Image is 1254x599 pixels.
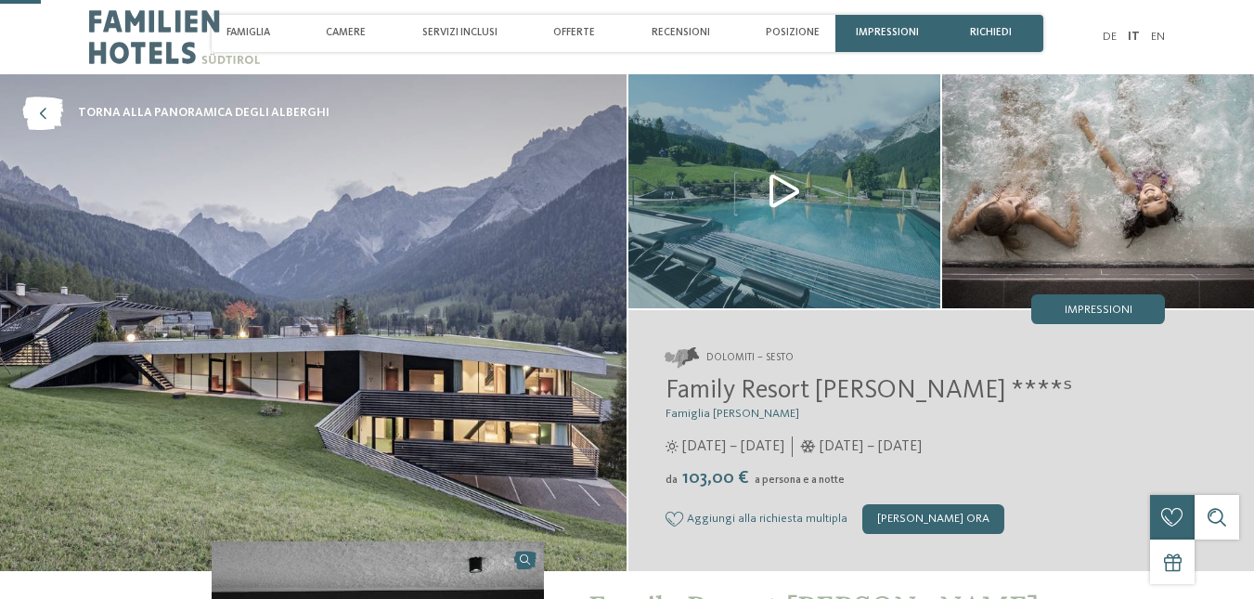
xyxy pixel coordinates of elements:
span: [DATE] – [DATE] [682,436,784,457]
a: IT [1128,31,1140,43]
span: Dolomiti – Sesto [706,351,794,366]
a: torna alla panoramica degli alberghi [22,97,330,130]
span: a persona e a notte [755,475,845,486]
span: torna alla panoramica degli alberghi [78,105,330,122]
img: Il nostro family hotel a Sesto, il vostro rifugio sulle Dolomiti. [628,74,940,308]
span: Family Resort [PERSON_NAME] ****ˢ [666,378,1072,404]
span: Famiglia [PERSON_NAME] [666,408,799,420]
span: Impressioni [1065,305,1132,317]
a: DE [1103,31,1117,43]
a: EN [1151,31,1165,43]
img: Il nostro family hotel a Sesto, il vostro rifugio sulle Dolomiti. [942,74,1254,308]
i: Orari d'apertura inverno [800,440,816,453]
i: Orari d'apertura estate [666,440,679,453]
div: [PERSON_NAME] ora [862,504,1004,534]
span: [DATE] – [DATE] [820,436,922,457]
span: 103,00 € [679,469,753,488]
span: Aggiungi alla richiesta multipla [687,513,847,526]
span: da [666,475,678,486]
